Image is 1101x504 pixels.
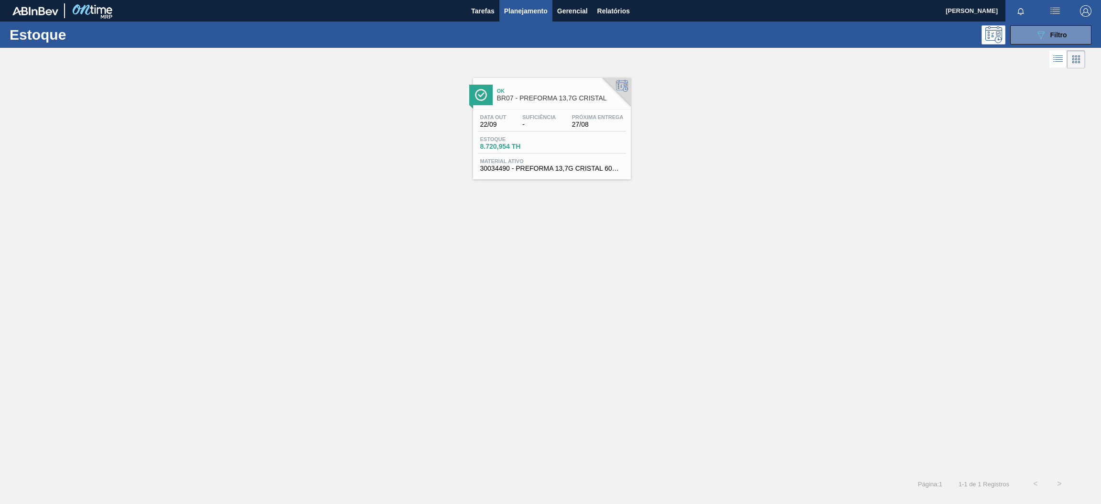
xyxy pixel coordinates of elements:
button: < [1024,472,1047,496]
span: 1 - 1 de 1 Registros [957,481,1009,488]
a: ÍconeOkBR07 - PREFORMA 13,7G CRISTALData out22/09Suficiência-Próxima Entrega27/08Estoque8.720,954... [466,71,636,179]
span: - [522,121,556,128]
div: Visão em Lista [1049,50,1067,68]
img: userActions [1049,5,1061,17]
span: Próxima Entrega [572,114,624,120]
button: Notificações [1005,4,1036,18]
span: Gerencial [557,5,588,17]
img: Logout [1080,5,1091,17]
button: Filtro [1010,25,1091,44]
span: 22/09 [480,121,507,128]
div: Visão em Cards [1067,50,1085,68]
span: 30034490 - PREFORMA 13,7G CRISTAL 60% REC [480,165,624,172]
span: Data out [480,114,507,120]
span: Ok [497,88,626,94]
div: Pogramando: nenhum usuário selecionado [982,25,1005,44]
img: TNhmsLtSVTkK8tSr43FrP2fwEKptu5GPRR3wAAAABJRU5ErkJggg== [12,7,58,15]
h1: Estoque [10,29,156,40]
button: > [1047,472,1071,496]
img: Ícone [475,89,487,101]
span: Relatórios [597,5,630,17]
span: Página : 1 [918,481,942,488]
span: 27/08 [572,121,624,128]
span: Suficiência [522,114,556,120]
span: Tarefas [471,5,495,17]
span: Planejamento [504,5,548,17]
span: Material ativo [480,158,624,164]
span: BR07 - PREFORMA 13,7G CRISTAL [497,95,626,102]
span: 8.720,954 TH [480,143,547,150]
span: Estoque [480,136,547,142]
span: Filtro [1050,31,1067,39]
